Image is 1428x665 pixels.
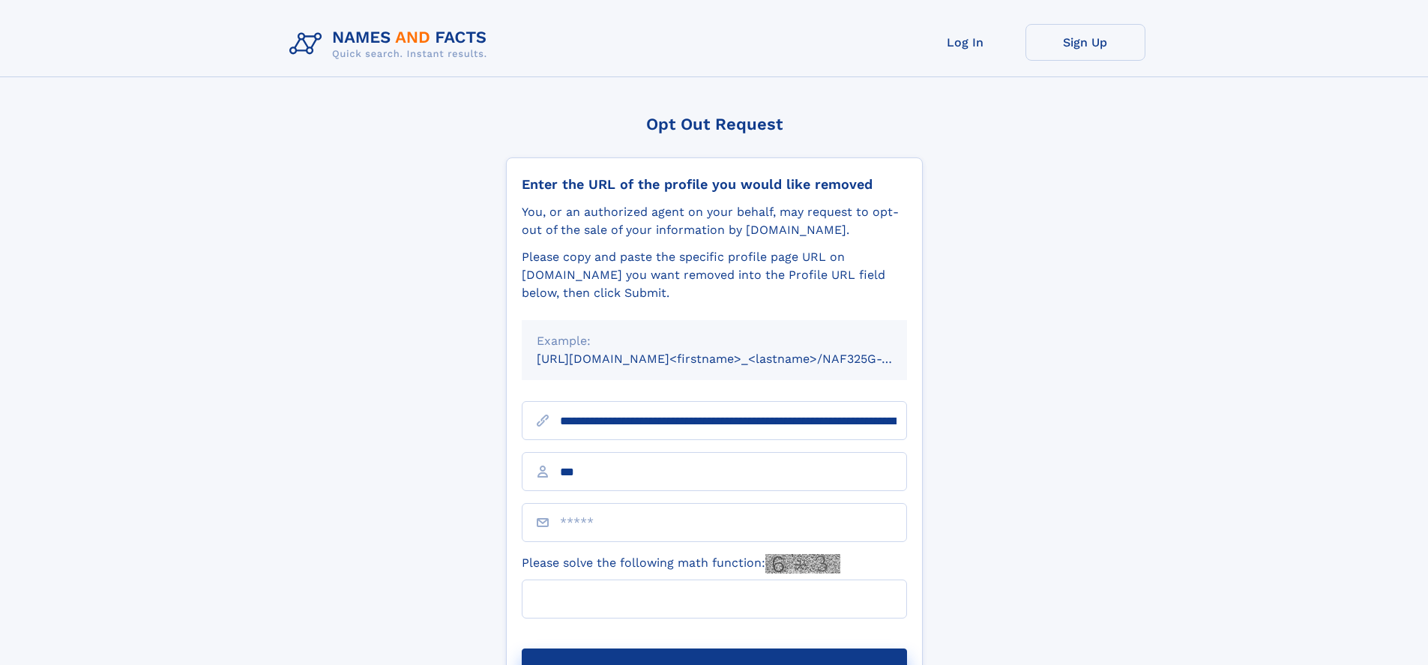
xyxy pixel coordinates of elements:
[506,115,923,133] div: Opt Out Request
[906,24,1025,61] a: Log In
[522,203,907,239] div: You, or an authorized agent on your behalf, may request to opt-out of the sale of your informatio...
[283,24,499,64] img: Logo Names and Facts
[1025,24,1145,61] a: Sign Up
[537,332,892,350] div: Example:
[522,248,907,302] div: Please copy and paste the specific profile page URL on [DOMAIN_NAME] you want removed into the Pr...
[522,176,907,193] div: Enter the URL of the profile you would like removed
[537,352,936,366] small: [URL][DOMAIN_NAME]<firstname>_<lastname>/NAF325G-xxxxxxxx
[522,554,840,574] label: Please solve the following math function:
